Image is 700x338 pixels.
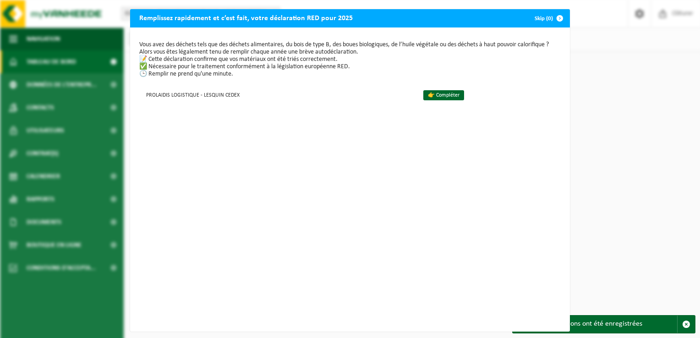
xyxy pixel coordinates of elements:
[5,318,153,338] iframe: chat widget
[139,41,561,78] p: Vous avez des déchets tels que des déchets alimentaires, du bois de type B, des boues biologiques...
[527,9,569,27] button: Skip (0)
[423,90,464,100] a: 👉 Compléter
[130,9,362,27] h2: Remplissez rapidement et c’est fait, votre déclaration RED pour 2025
[139,87,416,102] td: PROLAIDIS LOGISTIQUE - LESQUIN CEDEX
